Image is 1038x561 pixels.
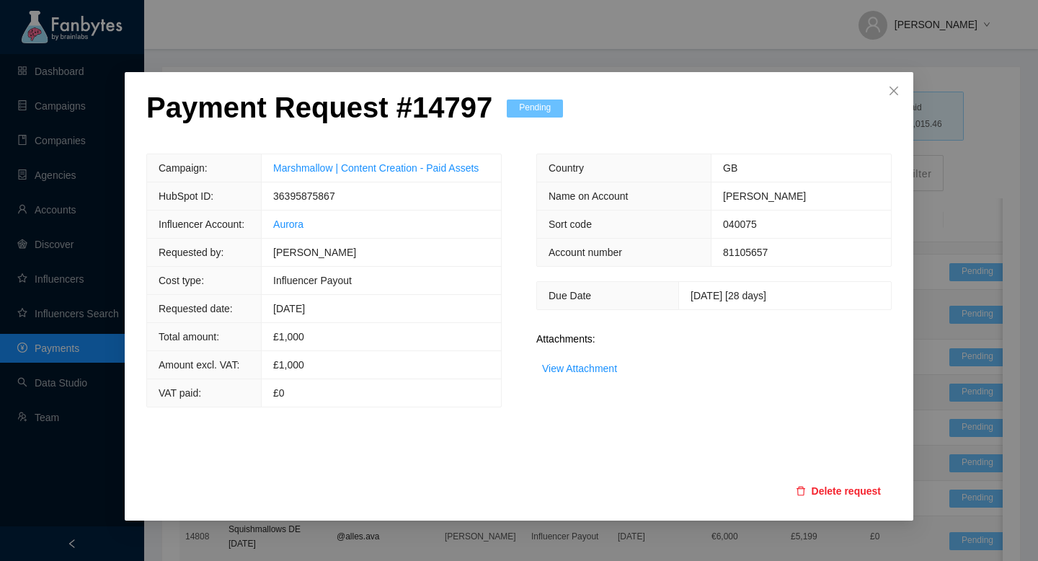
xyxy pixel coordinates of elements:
span: GB [723,162,737,174]
span: delete [796,486,806,498]
span: VAT paid: [159,387,201,399]
span: [DATE] [273,303,305,314]
span: Pending [507,100,563,118]
span: £1,000 [273,359,304,371]
span: Amount excl. VAT: [159,359,239,371]
span: Requested by: [159,247,223,258]
span: £0 [273,387,285,399]
button: deleteDelete request [785,480,892,503]
span: Influencer Payout [273,275,352,286]
span: [PERSON_NAME] [273,247,356,258]
span: 36395875867 [273,190,335,202]
span: Country [549,162,584,174]
span: [PERSON_NAME] [723,190,806,202]
span: Influencer Account: [159,218,244,230]
span: [DATE] [28 days] [691,290,766,301]
p: Payment Request # 14797 [146,90,492,125]
button: Close [874,72,913,111]
span: 040075 [723,218,757,230]
a: View Attachment [542,363,617,374]
a: Aurora [273,218,303,230]
span: close [888,85,900,97]
span: Due Date [549,290,591,301]
span: Requested date: [159,303,233,314]
span: Campaign: [159,162,208,174]
span: Sort code [549,218,592,230]
span: HubSpot ID: [159,190,213,202]
span: Name on Account [549,190,629,202]
span: Cost type: [159,275,204,286]
a: Marshmallow | Content Creation - Paid Assets [273,162,479,174]
span: Total amount: [159,331,219,343]
span: Account number [549,247,622,258]
span: 81105657 [723,247,768,258]
span: £ 1,000 [273,331,304,343]
span: Delete request [812,483,881,499]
